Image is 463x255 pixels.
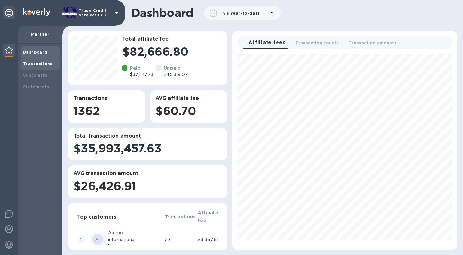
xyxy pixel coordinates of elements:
h3: Top customers [77,214,116,220]
b: This Year-to-date [220,11,260,15]
p: Trade Credit Services LLC [79,8,111,17]
h3: AVG transaction amount [73,171,222,177]
b: Affiliate fee [198,210,218,223]
b: Transactions [23,61,52,66]
p: $37,347.73 [130,71,153,78]
h1: 1362 [73,104,140,118]
h3: Transactions [73,95,140,102]
img: Logo [23,8,50,16]
div: international [108,236,162,243]
div: $3,957.61 [198,236,221,243]
h3: Total affiliate fee [122,36,222,42]
p: Paid [130,65,153,71]
span: Affiliate fee [198,209,221,224]
span: Transaction amounts [349,39,396,46]
b: Dashboard [23,50,48,54]
p: Unpaid [164,65,188,71]
h1: $35,993,457.63 [73,142,222,155]
h1: Dashboard [131,6,193,20]
p: $45,319.07 [164,71,188,78]
div: 22 [165,236,195,243]
h3: AVG affiliate fee [155,95,222,102]
h1: $60.70 [155,104,222,118]
b: Transactions [165,214,195,219]
b: AI [95,237,100,242]
span: 1 [77,236,85,243]
img: Partner [5,46,13,54]
h1: $26,426.91 [73,179,222,193]
h3: Total transaction amount [73,133,222,139]
b: Statements [23,84,49,89]
span: Transaction counts [295,39,339,46]
span: Affiliate fees [248,38,285,47]
b: Customers [23,73,48,78]
span: Transactions [165,213,195,221]
h1: $82,666.80 [122,45,222,58]
div: Ammo [108,230,162,236]
div: Unpin categories [3,6,15,19]
div: inc [108,243,162,250]
p: Partner [23,31,57,37]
